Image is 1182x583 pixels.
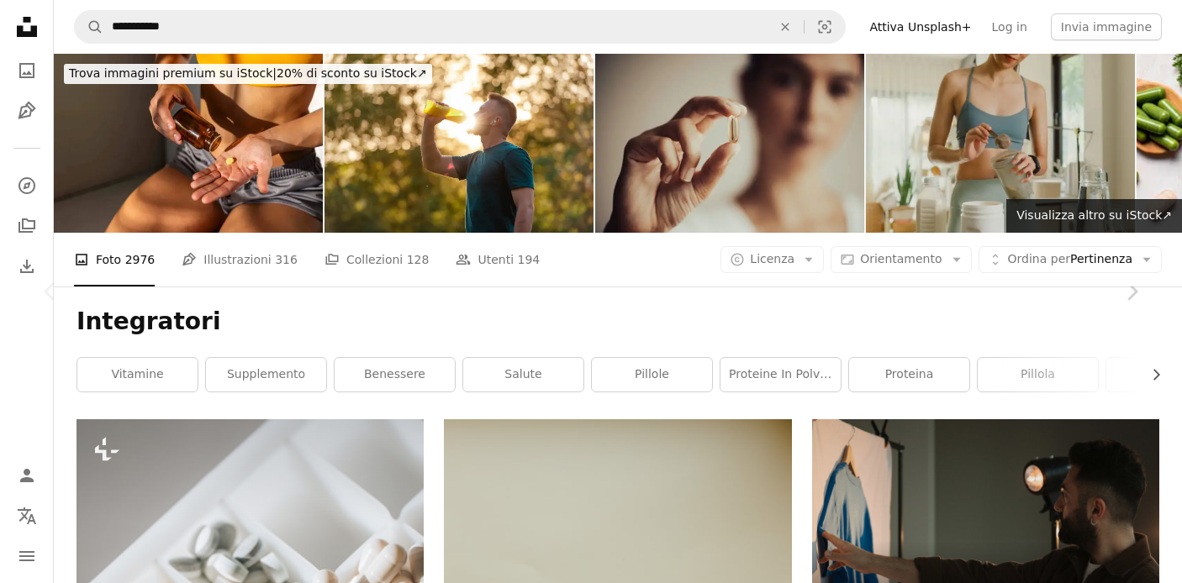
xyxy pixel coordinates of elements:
button: Invia immagine [1051,13,1162,40]
span: Orientamento [860,252,942,265]
button: scorri la lista a destra [1141,358,1159,391]
a: Trova immagini premium su iStock|20% di sconto su iStock↗ [54,54,442,94]
span: Licenza [750,252,794,265]
img: Un giovane in forma che beve acqua da una bottiglia dopo una corsa o un allenamento in un parco e... [325,54,594,233]
img: Primo piano di giovane donna atletica asiatica che prepara il frullato proteico a casa. Dieta e c... [866,54,1135,233]
span: 194 [518,250,541,269]
a: vitamine [77,358,198,391]
button: Ordina perPertinenza [979,246,1162,273]
h1: Integratori [77,307,1159,337]
a: Salute [463,358,583,391]
button: Licenza [720,246,824,273]
button: Menu [10,539,44,573]
a: Accedi / Registrati [10,459,44,492]
button: Elimina [767,11,804,43]
span: Pertinenza [1008,251,1132,268]
span: 316 [275,250,298,269]
a: Log in [982,13,1037,40]
button: Cerca su Unsplash [75,11,103,43]
button: Orientamento [831,246,971,273]
a: Esplora [10,169,44,202]
a: supplemento [206,358,326,391]
a: Illustrazioni 316 [182,233,298,286]
a: Collezioni [10,209,44,243]
a: proteina [849,358,969,391]
img: Donna che mostra una capsula di vitamina [595,54,864,233]
a: Utenti 194 [456,233,540,286]
a: Avanti [1081,211,1182,372]
span: 128 [407,250,430,269]
a: Visualizza altro su iStock↗ [1006,199,1182,233]
span: 20% di sconto su iStock ↗ [69,66,427,80]
a: Collezioni 128 [325,233,430,286]
button: Ricerca visiva [805,11,845,43]
span: Ordina per [1008,252,1070,265]
a: Attiva Unsplash+ [859,13,981,40]
span: Trova immagini premium su iStock | [69,66,277,80]
form: Trova visual in tutto il sito [74,10,846,44]
a: proteine in polvere [720,358,841,391]
span: Visualizza altro su iStock ↗ [1016,208,1172,222]
a: benessere [335,358,455,391]
a: pillola [978,358,1098,391]
a: pillole [592,358,712,391]
a: Illustrazioni [10,94,44,128]
button: Lingua [10,499,44,533]
img: Pillola di supplemento giornaliero [54,54,323,233]
a: Foto [10,54,44,87]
